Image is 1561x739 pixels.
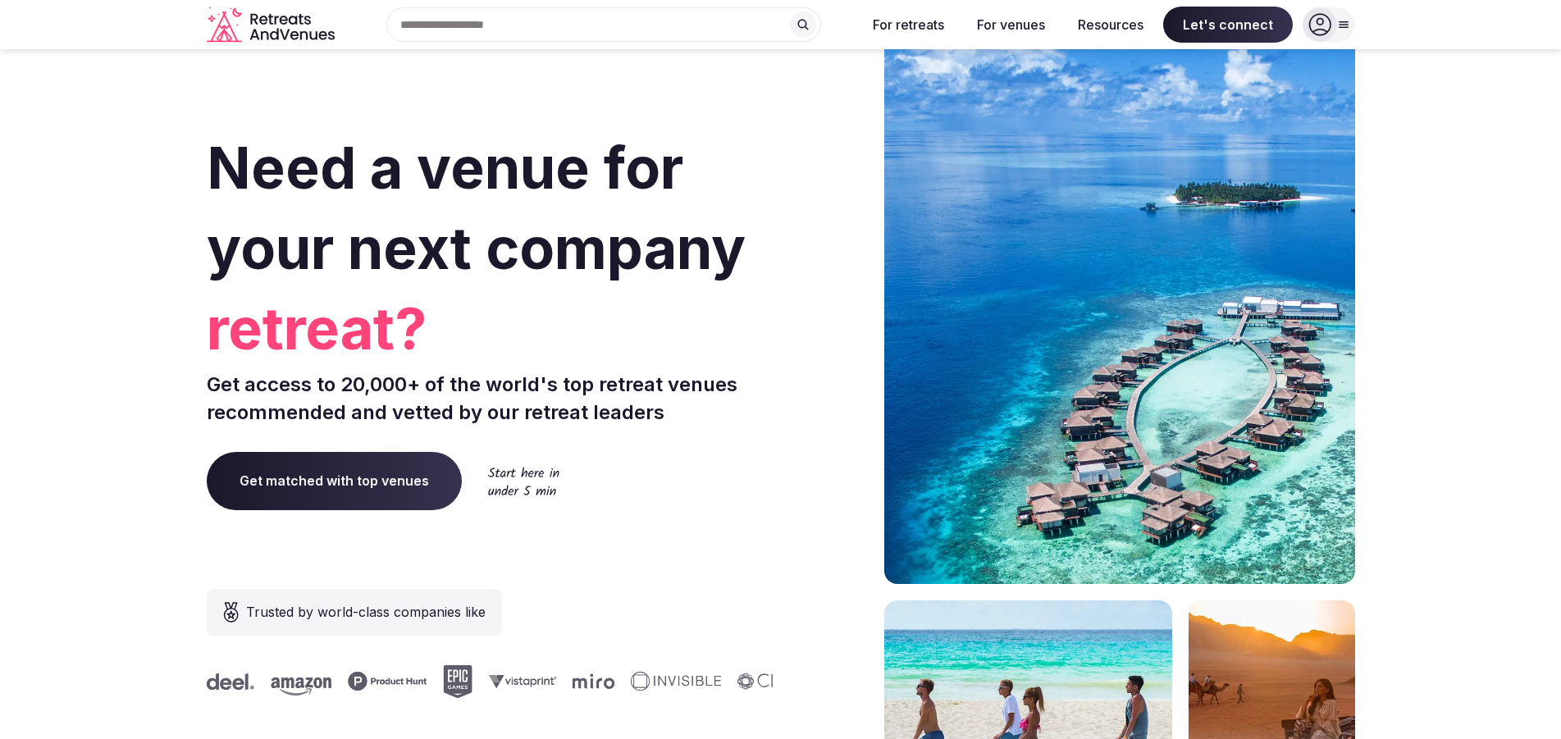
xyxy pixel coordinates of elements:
svg: Miro company logo [489,673,531,689]
a: Visit the homepage [207,7,338,43]
svg: Retreats and Venues company logo [207,7,338,43]
button: Resources [1065,7,1157,43]
a: Get matched with top venues [207,452,462,509]
span: Need a venue for your next company [207,133,746,283]
span: Trusted by world-class companies like [246,602,486,622]
p: Get access to 20,000+ of the world's top retreat venues recommended and vetted by our retreat lea... [207,371,774,426]
svg: Epic Games company logo [359,665,389,698]
svg: Deel company logo [730,673,778,690]
button: For retreats [860,7,957,43]
svg: Invisible company logo [547,672,637,691]
img: Start here in under 5 min [488,467,559,495]
span: Let's connect [1163,7,1293,43]
span: retreat? [207,289,774,369]
svg: Vistaprint company logo [405,674,472,688]
button: For venues [964,7,1058,43]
